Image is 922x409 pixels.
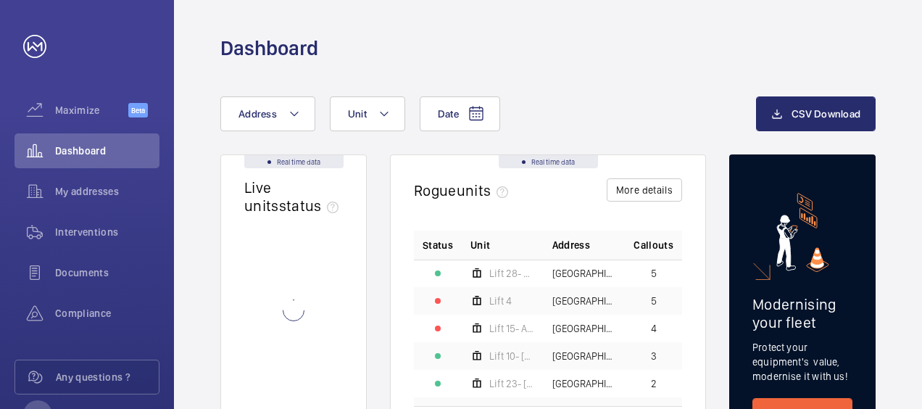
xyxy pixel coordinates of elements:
[128,103,148,117] span: Beta
[489,351,535,361] span: Lift 10- [GEOGRAPHIC_DATA] Block (Passenger)
[420,96,500,131] button: Date
[457,181,515,199] span: units
[552,351,617,361] span: [GEOGRAPHIC_DATA] - [GEOGRAPHIC_DATA]
[651,351,657,361] span: 3
[470,238,490,252] span: Unit
[752,295,852,331] h2: Modernising your fleet
[489,379,535,389] span: Lift 23- [GEOGRAPHIC_DATA] Block (Passenger)
[489,268,535,278] span: Lift 28- QCCH (LH) Building 101
[244,178,344,215] h2: Live units
[55,184,159,199] span: My addresses
[348,108,367,120] span: Unit
[414,181,514,199] h2: Rogue
[776,193,829,272] img: marketing-card.svg
[423,238,453,252] p: Status
[756,96,876,131] button: CSV Download
[752,340,852,384] p: Protect your equipment's value, modernise it with us!
[634,238,673,252] span: Callouts
[238,108,277,120] span: Address
[651,323,657,334] span: 4
[489,323,535,334] span: Lift 15- A Block West (RH) Building 201
[55,306,159,321] span: Compliance
[552,296,617,306] span: [GEOGRAPHIC_DATA] - [GEOGRAPHIC_DATA]
[55,225,159,239] span: Interventions
[607,178,682,202] button: More details
[552,323,617,334] span: [GEOGRAPHIC_DATA] - [STREET_ADDRESS]
[792,108,860,120] span: CSV Download
[56,370,159,384] span: Any questions ?
[651,296,657,306] span: 5
[55,265,159,280] span: Documents
[552,238,590,252] span: Address
[489,296,512,306] span: Lift 4
[279,197,345,215] span: status
[651,379,657,389] span: 2
[55,103,128,117] span: Maximize
[220,96,315,131] button: Address
[220,35,318,62] h1: Dashboard
[499,155,598,168] div: Real time data
[330,96,405,131] button: Unit
[55,144,159,158] span: Dashboard
[651,268,657,278] span: 5
[244,155,344,168] div: Real time data
[552,268,617,278] span: [GEOGRAPHIC_DATA] - [STREET_ADDRESS]
[438,108,459,120] span: Date
[552,379,617,389] span: [GEOGRAPHIC_DATA] - [GEOGRAPHIC_DATA]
